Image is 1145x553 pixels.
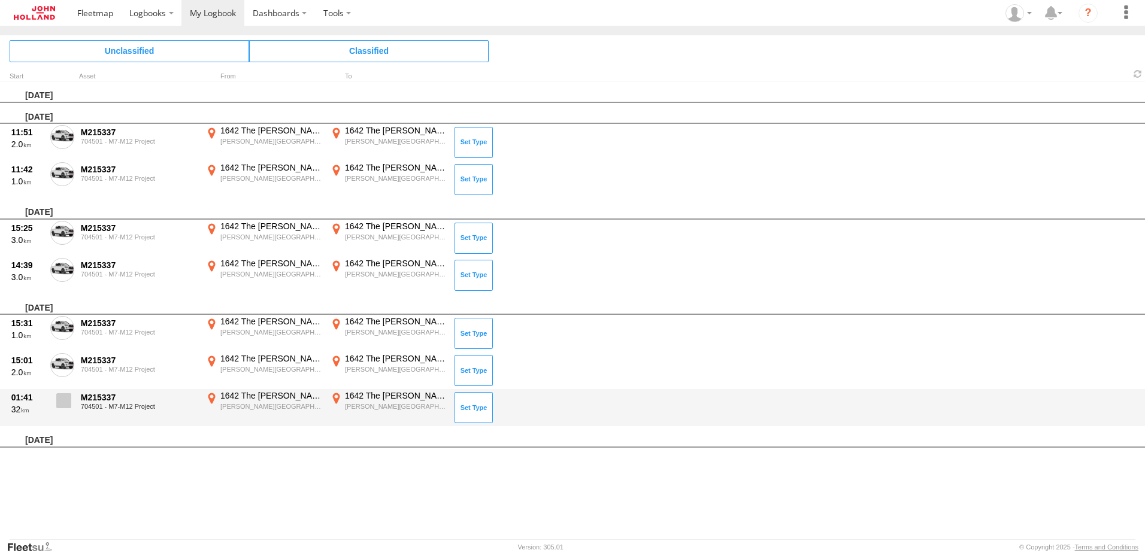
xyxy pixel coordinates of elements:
[328,390,448,425] label: Click to View Event Location
[220,162,322,173] div: 1642 The [PERSON_NAME] Dr
[328,74,448,80] div: To
[1079,4,1098,23] i: ?
[3,3,66,23] a: Return to Dashboard
[81,329,197,336] div: 704501 - M7-M12 Project
[220,258,322,269] div: 1642 The [PERSON_NAME] Dr
[1131,68,1145,80] span: Refresh
[11,139,44,150] div: 2.0
[11,176,44,187] div: 1.0
[11,235,44,245] div: 3.0
[220,270,322,278] div: [PERSON_NAME][GEOGRAPHIC_DATA],[GEOGRAPHIC_DATA]
[11,272,44,282] div: 3.0
[81,138,197,145] div: 704501 - M7-M12 Project
[455,223,493,254] button: Click to Set
[1001,4,1036,22] div: Callum Conneely
[220,221,322,232] div: 1642 The [PERSON_NAME] Dr
[328,316,448,351] label: Click to View Event Location
[1075,543,1138,551] a: Terms and Conditions
[455,127,493,158] button: Click to Set
[81,233,197,241] div: 704501 - M7-M12 Project
[204,125,323,160] label: Click to View Event Location
[455,355,493,386] button: Click to Set
[220,125,322,136] div: 1642 The [PERSON_NAME] Dr
[81,366,197,373] div: 704501 - M7-M12 Project
[345,174,446,183] div: [PERSON_NAME][GEOGRAPHIC_DATA],[GEOGRAPHIC_DATA]
[81,392,197,403] div: M215337
[345,233,446,241] div: [PERSON_NAME][GEOGRAPHIC_DATA],[GEOGRAPHIC_DATA]
[220,174,322,183] div: [PERSON_NAME][GEOGRAPHIC_DATA],[GEOGRAPHIC_DATA]
[81,318,197,329] div: M215337
[249,40,489,62] span: Click to view Classified Trips
[204,74,323,80] div: From
[204,221,323,256] label: Click to View Event Location
[220,353,322,364] div: 1642 The [PERSON_NAME] Dr
[11,164,44,175] div: 11:42
[220,137,322,145] div: [PERSON_NAME][GEOGRAPHIC_DATA],[GEOGRAPHIC_DATA]
[345,137,446,145] div: [PERSON_NAME][GEOGRAPHIC_DATA],[GEOGRAPHIC_DATA]
[345,328,446,336] div: [PERSON_NAME][GEOGRAPHIC_DATA],[GEOGRAPHIC_DATA]
[11,330,44,341] div: 1.0
[345,365,446,373] div: [PERSON_NAME][GEOGRAPHIC_DATA],[GEOGRAPHIC_DATA]
[345,316,446,327] div: 1642 The [PERSON_NAME] Dr
[220,316,322,327] div: 1642 The [PERSON_NAME] Dr
[81,164,197,175] div: M215337
[328,125,448,160] label: Click to View Event Location
[328,221,448,256] label: Click to View Event Location
[79,74,199,80] div: Asset
[328,162,448,197] label: Click to View Event Location
[204,353,323,388] label: Click to View Event Location
[345,162,446,173] div: 1642 The [PERSON_NAME] Dr
[345,258,446,269] div: 1642 The [PERSON_NAME] Dr
[455,318,493,349] button: Click to Set
[220,233,322,241] div: [PERSON_NAME][GEOGRAPHIC_DATA],[GEOGRAPHIC_DATA]
[455,260,493,291] button: Click to Set
[81,223,197,233] div: M215337
[81,403,197,410] div: 704501 - M7-M12 Project
[220,402,322,411] div: [PERSON_NAME][GEOGRAPHIC_DATA],[GEOGRAPHIC_DATA]
[11,223,44,233] div: 15:25
[345,353,446,364] div: 1642 The [PERSON_NAME] Dr
[1019,543,1138,551] div: © Copyright 2025 -
[220,328,322,336] div: [PERSON_NAME][GEOGRAPHIC_DATA],[GEOGRAPHIC_DATA]
[455,392,493,423] button: Click to Set
[11,127,44,138] div: 11:51
[220,365,322,373] div: [PERSON_NAME][GEOGRAPHIC_DATA],[GEOGRAPHIC_DATA]
[204,258,323,293] label: Click to View Event Location
[455,164,493,195] button: Click to Set
[11,260,44,271] div: 14:39
[81,355,197,366] div: M215337
[11,404,44,415] div: 32
[345,125,446,136] div: 1642 The [PERSON_NAME] Dr
[14,6,55,20] img: jhg-logo.svg
[10,40,249,62] span: Click to view Unclassified Trips
[11,355,44,366] div: 15:01
[11,318,44,329] div: 15:31
[81,260,197,271] div: M215337
[345,270,446,278] div: [PERSON_NAME][GEOGRAPHIC_DATA],[GEOGRAPHIC_DATA]
[81,271,197,278] div: 704501 - M7-M12 Project
[518,543,564,551] div: Version: 305.01
[204,316,323,351] label: Click to View Event Location
[204,162,323,197] label: Click to View Event Location
[345,390,446,401] div: 1642 The [PERSON_NAME] Dr
[11,392,44,403] div: 01:41
[11,367,44,378] div: 2.0
[328,258,448,293] label: Click to View Event Location
[328,353,448,388] label: Click to View Event Location
[81,127,197,138] div: M215337
[345,402,446,411] div: [PERSON_NAME][GEOGRAPHIC_DATA],[GEOGRAPHIC_DATA]
[204,390,323,425] label: Click to View Event Location
[220,390,322,401] div: 1642 The [PERSON_NAME] Dr
[345,221,446,232] div: 1642 The [PERSON_NAME] Dr
[7,541,62,553] a: Visit our Website
[10,74,46,80] div: Click to Sort
[81,175,197,182] div: 704501 - M7-M12 Project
